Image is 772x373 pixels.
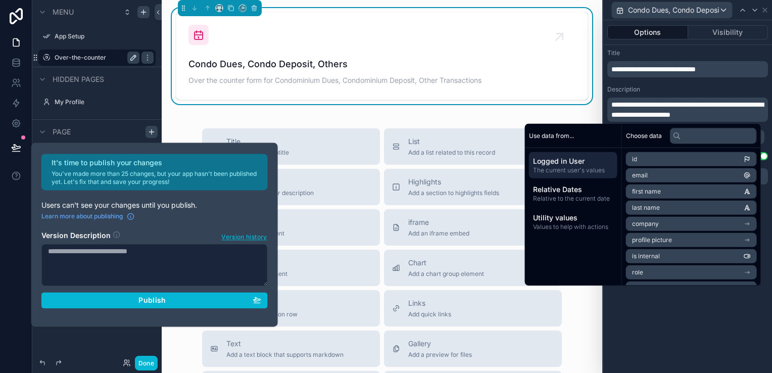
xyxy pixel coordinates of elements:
span: Gallery [408,339,472,349]
span: Highlights [408,177,499,187]
button: StagesAdd a stages element [202,250,380,286]
span: Over the counter form for Condominium Dues, Condominium Deposit, Other Transactions [188,75,575,85]
span: iframe [408,217,469,227]
button: DetailsAdd fields, a title or description [202,169,380,205]
label: My Profile [55,98,154,106]
span: Utility values [533,213,613,223]
span: Title [226,136,289,147]
button: TitleAdd a title and subtitle [202,128,380,165]
span: Chart [408,258,484,268]
span: List [408,136,495,147]
span: Relative Dates [533,184,613,195]
button: HighlightsAdd a section to highlights fields [384,169,562,205]
span: Version history [221,231,267,241]
span: Condo Dues, Condo Deposit, Others [628,5,719,15]
div: scrollable content [607,61,768,77]
div: scrollable content [607,98,768,122]
span: Menu [53,7,74,17]
span: Add a list related to this record [408,149,495,157]
button: Publish [41,292,268,308]
span: Hidden pages [53,74,104,84]
button: GalleryAdd a preview for files [384,331,562,367]
button: TextAdd a text block that supports markdown [202,331,380,367]
button: VideoAdd a video element [202,209,380,246]
span: Publish [138,296,166,305]
h2: Version Description [41,230,111,242]
span: Add quick links [408,310,451,318]
span: Page [53,127,71,137]
p: You've made more than 25 changes, but your app hasn't been published yet. Let's fix that and save... [52,170,262,186]
span: Add an iframe embed [408,229,469,238]
div: scrollable content [525,148,621,239]
button: ListAdd a list related to this record [384,128,562,165]
button: Visibility [688,25,768,39]
button: ChartAdd a chart group element [384,250,562,286]
span: Values to help with actions [533,223,613,231]
button: Condo Dues, Condo Deposit, Others [611,2,733,19]
button: Version history [221,230,267,242]
span: Links [408,298,451,308]
span: Choose data [626,131,662,139]
label: Title [607,49,620,57]
button: iframeAdd an iframe embed [384,209,562,246]
label: Over-the-counter [55,54,135,62]
h2: It's time to publish your changes [52,158,262,168]
p: Users can't see your changes until you publish. [41,200,268,210]
span: Text [226,339,344,349]
a: Learn more about publishing [41,212,135,220]
span: Logged in User [533,156,613,166]
button: ButtonsAdd an action button row [202,290,380,327]
span: Add a preview for files [408,351,472,359]
button: Done [135,356,158,370]
span: Add a chart group element [408,270,484,278]
label: App Setup [55,32,154,40]
button: LinksAdd quick links [384,290,562,327]
label: Description [607,85,640,94]
a: Condo Dues, Condo Deposit, OthersOver the counter form for Condominium Dues, Condominium Deposit,... [176,13,588,100]
button: Options [607,25,688,39]
span: Add a text block that supports markdown [226,351,344,359]
span: Relative to the current date [533,195,613,203]
span: The current user's values [533,166,613,174]
span: Use data from... [529,131,574,139]
span: Learn more about publishing [41,212,123,220]
span: Add a section to highlights fields [408,189,499,197]
span: Condo Dues, Condo Deposit, Others [188,57,575,71]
